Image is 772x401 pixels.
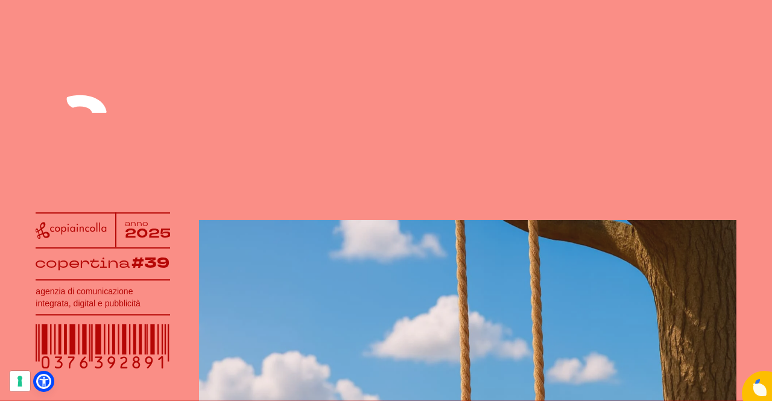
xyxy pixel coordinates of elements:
tspan: copertina [35,253,130,272]
a: Open Accessibility Menu [36,374,51,389]
tspan: anno [125,219,148,229]
button: Le tue preferenze relative al consenso per le tecnologie di tracciamento [10,371,30,391]
tspan: #39 [131,253,169,273]
h1: agenzia di comunicazione integrata, digital e pubblicità [36,285,170,309]
tspan: 2025 [125,224,171,242]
